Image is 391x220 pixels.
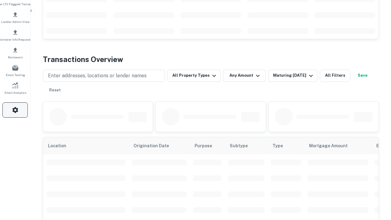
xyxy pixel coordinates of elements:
th: Subtype [225,137,268,154]
a: Email Analytics [2,80,29,96]
th: Type [268,137,304,154]
span: Subtype [230,142,248,149]
th: Location [43,137,129,154]
button: Enter addresses, locations or lender names [43,70,165,82]
iframe: Chat Widget [360,171,391,200]
span: Location [48,142,74,149]
h4: Transactions Overview [43,54,123,65]
th: Purpose [190,137,225,154]
p: Enter addresses, locations or lender names [48,72,147,79]
span: Lender Admin View [1,19,30,24]
span: Purpose [195,142,220,149]
th: Origination Date [129,137,190,154]
span: Origination Date [133,142,177,149]
button: Reset [45,84,65,97]
span: Type [272,142,283,149]
button: Save your search to get updates of matches that match your search criteria. [353,70,372,82]
span: Borrowers [8,55,23,60]
button: Any Amount [223,70,266,82]
a: Lender Admin View [2,9,29,25]
button: All Property Types [167,70,221,82]
span: Mortgage Amount [309,142,356,149]
th: Mortgage Amount [304,137,371,154]
button: Maturing [DATE] [268,70,317,82]
span: Email Analytics [5,90,26,95]
a: Borrowers [2,44,29,61]
a: Email Testing [2,62,29,79]
span: Email Testing [6,72,25,77]
a: Borrower Info Requests [2,27,29,43]
div: Maturing [DATE] [273,72,315,79]
button: All Filters [320,70,350,82]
